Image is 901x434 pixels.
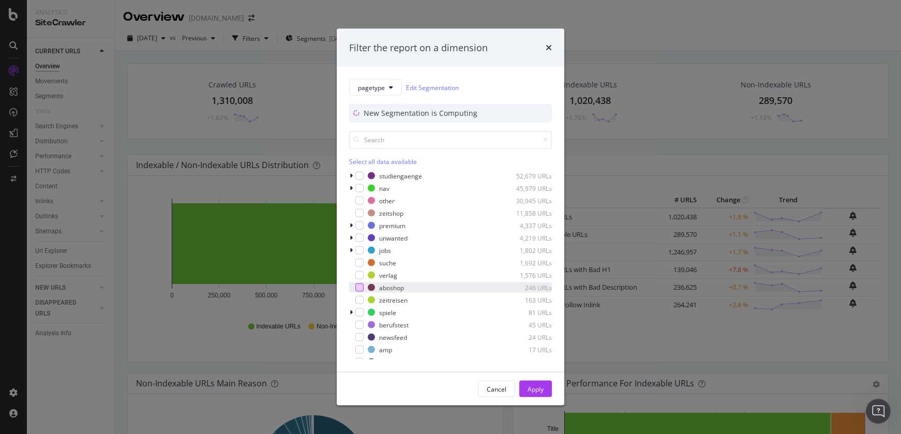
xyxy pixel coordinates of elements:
[487,384,506,393] div: Cancel
[528,384,544,393] div: Apply
[501,308,552,317] div: 81 URLs
[349,79,402,96] button: pagetype
[379,320,409,329] div: berufstest
[546,41,552,54] div: times
[501,221,552,230] div: 4,337 URLs
[501,196,552,205] div: 30,945 URLs
[501,208,552,217] div: 11,858 URLs
[379,196,395,205] div: other
[501,345,552,354] div: 17 URLs
[379,271,397,279] div: verlag
[379,283,404,292] div: aboshop
[501,246,552,255] div: 1,802 URLs
[364,108,479,118] div: New Segmentation is Computing
[379,357,401,366] div: ranking
[379,233,408,242] div: unwanted
[379,171,422,180] div: studiengaenge
[379,184,389,192] div: nav
[337,28,564,406] div: modal
[501,283,552,292] div: 246 URLs
[501,271,552,279] div: 1,576 URLs
[501,357,552,366] div: 17 URLs
[379,208,403,217] div: zeitshop
[349,131,552,149] input: Search
[478,381,515,397] button: Cancel
[501,258,552,267] div: 1,692 URLs
[406,82,459,93] a: Edit Segmentation
[349,157,552,166] div: Select all data available
[866,399,891,424] iframe: Intercom live chat
[349,41,488,54] div: Filter the report on a dimension
[501,233,552,242] div: 4,219 URLs
[379,308,396,317] div: spiele
[501,295,552,304] div: 163 URLs
[501,320,552,329] div: 45 URLs
[379,295,408,304] div: zeitreisen
[379,221,406,230] div: premium
[358,83,385,92] span: pagetype
[379,333,407,341] div: newsfeed
[379,246,391,255] div: jobs
[501,171,552,180] div: 52,679 URLs
[501,333,552,341] div: 24 URLs
[519,381,552,397] button: Apply
[379,258,396,267] div: suche
[379,345,392,354] div: amp
[501,184,552,192] div: 45,979 URLs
